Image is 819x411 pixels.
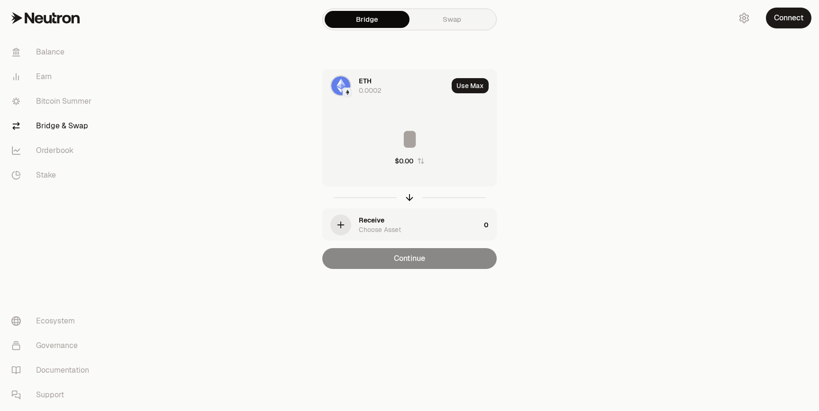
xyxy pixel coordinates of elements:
button: ReceiveChoose Asset0 [323,209,496,241]
a: Orderbook [4,138,102,163]
img: ETH Logo [331,76,350,95]
span: ETH [359,76,372,86]
a: Support [4,383,102,407]
a: Bridge [325,11,409,28]
a: Governance [4,333,102,358]
div: 0.0002 [359,86,382,95]
a: Ecosystem [4,309,102,333]
button: $0.00 [395,156,425,166]
div: $0.00 [395,156,413,166]
div: Receive [359,215,384,225]
button: Connect [766,8,811,28]
a: Swap [409,11,494,28]
a: Bridge & Swap [4,114,102,138]
a: Bitcoin Summer [4,89,102,114]
div: ETH LogoEthereum LogoEthereum LogoETH0.0002 [323,70,448,102]
div: Choose Asset [359,225,401,234]
a: Documentation [4,358,102,383]
a: Balance [4,40,102,64]
div: ReceiveChoose Asset [323,209,480,241]
a: Earn [4,64,102,89]
button: Use Max [452,78,489,93]
a: Stake [4,163,102,188]
img: Ethereum Logo [344,89,351,96]
div: 0 [484,209,496,241]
